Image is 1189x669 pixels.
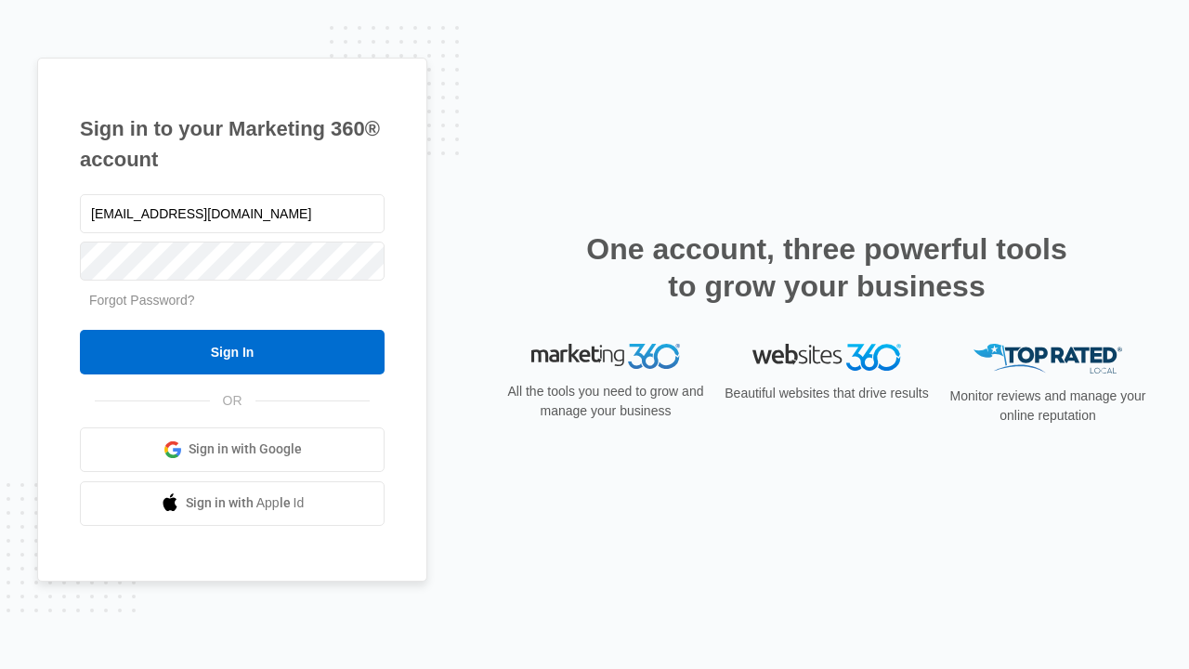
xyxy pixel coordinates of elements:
[80,113,385,175] h1: Sign in to your Marketing 360® account
[80,194,385,233] input: Email
[531,344,680,370] img: Marketing 360
[944,387,1152,426] p: Monitor reviews and manage your online reputation
[723,384,931,403] p: Beautiful websites that drive results
[581,230,1073,305] h2: One account, three powerful tools to grow your business
[210,391,255,411] span: OR
[186,493,305,513] span: Sign in with Apple Id
[80,481,385,526] a: Sign in with Apple Id
[502,382,710,421] p: All the tools you need to grow and manage your business
[80,330,385,374] input: Sign In
[189,439,302,459] span: Sign in with Google
[973,344,1122,374] img: Top Rated Local
[752,344,901,371] img: Websites 360
[80,427,385,472] a: Sign in with Google
[89,293,195,308] a: Forgot Password?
